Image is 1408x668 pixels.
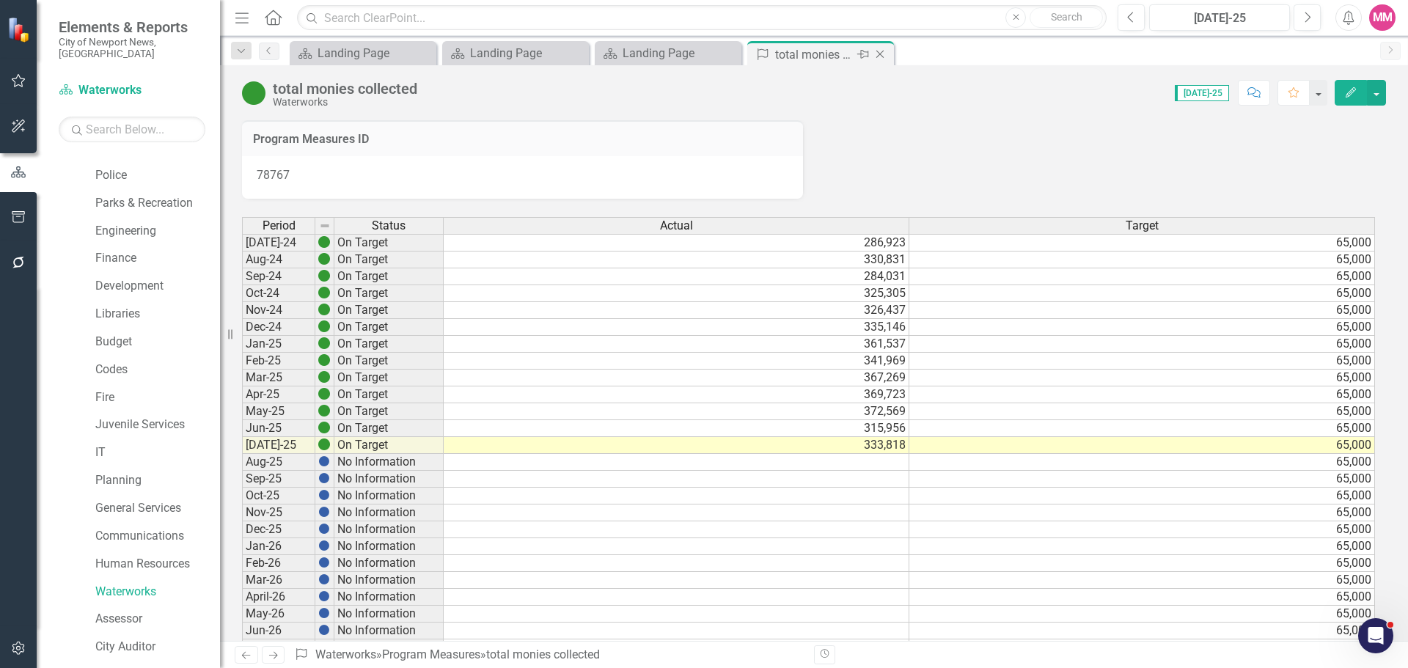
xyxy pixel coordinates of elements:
[909,336,1375,353] td: 65,000
[444,252,909,268] td: 330,831
[334,555,444,572] td: No Information
[95,167,220,184] a: Police
[7,16,33,42] img: ClearPoint Strategy
[242,353,315,370] td: Feb-25
[95,389,220,406] a: Fire
[334,471,444,488] td: No Information
[1175,85,1229,101] span: [DATE]-25
[318,489,330,501] img: BgCOk07PiH71IgAAAABJRU5ErkJggg==
[59,36,205,60] small: City of Newport News, [GEOGRAPHIC_DATA]
[486,647,600,661] div: total monies collected
[95,472,220,489] a: Planning
[242,386,315,403] td: Apr-25
[334,370,444,386] td: On Target
[242,639,315,656] td: [DATE]-26
[95,195,220,212] a: Parks & Recreation
[242,555,315,572] td: Feb-26
[318,304,330,315] img: 6PwNOvwPkPYK2NOI6LoAAAAASUVORK5CYII=
[909,403,1375,420] td: 65,000
[95,416,220,433] a: Juvenile Services
[909,454,1375,471] td: 65,000
[334,437,444,454] td: On Target
[444,403,909,420] td: 372,569
[242,589,315,606] td: April-26
[334,234,444,252] td: On Target
[909,504,1375,521] td: 65,000
[334,386,444,403] td: On Target
[263,219,296,232] span: Period
[1030,7,1103,28] button: Search
[382,647,480,661] a: Program Measures
[242,370,315,386] td: Mar-25
[95,278,220,295] a: Development
[909,319,1375,336] td: 65,000
[1051,11,1082,23] span: Search
[95,444,220,461] a: IT
[95,639,220,656] a: City Auditor
[242,454,315,471] td: Aug-25
[909,623,1375,639] td: 65,000
[318,337,330,349] img: 6PwNOvwPkPYK2NOI6LoAAAAASUVORK5CYII=
[242,302,315,319] td: Nov-24
[318,44,433,62] div: Landing Page
[294,647,803,664] div: » »
[444,285,909,302] td: 325,305
[909,471,1375,488] td: 65,000
[909,572,1375,589] td: 65,000
[242,234,315,252] td: [DATE]-24
[242,623,315,639] td: Jun-26
[242,572,315,589] td: Mar-26
[95,584,220,601] a: Waterworks
[334,521,444,538] td: No Information
[444,370,909,386] td: 367,269
[318,523,330,535] img: BgCOk07PiH71IgAAAABJRU5ErkJggg==
[909,302,1375,319] td: 65,000
[444,420,909,437] td: 315,956
[273,81,417,97] div: total monies collected
[334,572,444,589] td: No Information
[95,334,220,350] a: Budget
[242,403,315,420] td: May-25
[242,252,315,268] td: Aug-24
[242,336,315,353] td: Jan-25
[95,223,220,240] a: Engineering
[334,285,444,302] td: On Target
[318,422,330,433] img: 6PwNOvwPkPYK2NOI6LoAAAAASUVORK5CYII=
[446,44,585,62] a: Landing Page
[318,287,330,298] img: 6PwNOvwPkPYK2NOI6LoAAAAASUVORK5CYII=
[334,302,444,319] td: On Target
[909,353,1375,370] td: 65,000
[318,405,330,416] img: 6PwNOvwPkPYK2NOI6LoAAAAASUVORK5CYII=
[334,623,444,639] td: No Information
[59,117,205,142] input: Search Below...
[444,302,909,319] td: 326,437
[372,219,406,232] span: Status
[909,521,1375,538] td: 65,000
[334,353,444,370] td: On Target
[334,589,444,606] td: No Information
[318,472,330,484] img: BgCOk07PiH71IgAAAABJRU5ErkJggg==
[59,18,205,36] span: Elements & Reports
[273,97,417,108] div: Waterworks
[334,319,444,336] td: On Target
[318,438,330,450] img: 6PwNOvwPkPYK2NOI6LoAAAAASUVORK5CYII=
[660,219,693,232] span: Actual
[319,220,331,232] img: 8DAGhfEEPCf229AAAAAElFTkSuQmCC
[297,5,1107,31] input: Search ClearPoint...
[1126,219,1159,232] span: Target
[318,557,330,568] img: BgCOk07PiH71IgAAAABJRU5ErkJggg==
[318,624,330,636] img: BgCOk07PiH71IgAAAABJRU5ErkJggg==
[909,252,1375,268] td: 65,000
[95,361,220,378] a: Codes
[95,500,220,517] a: General Services
[909,370,1375,386] td: 65,000
[334,252,444,268] td: On Target
[242,420,315,437] td: Jun-25
[334,268,444,285] td: On Target
[444,386,909,403] td: 369,723
[909,285,1375,302] td: 65,000
[909,606,1375,623] td: 65,000
[242,488,315,504] td: Oct-25
[95,528,220,545] a: Communications
[1149,4,1290,31] button: [DATE]-25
